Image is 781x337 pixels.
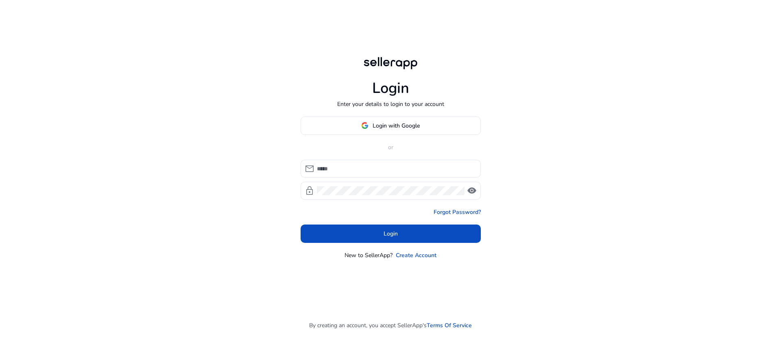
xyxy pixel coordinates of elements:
p: or [301,143,481,152]
button: Login with Google [301,117,481,135]
a: Terms Of Service [427,321,472,330]
span: mail [305,164,314,174]
a: Forgot Password? [434,208,481,216]
h1: Login [372,79,409,97]
p: Enter your details to login to your account [337,100,444,108]
img: google-logo.svg [361,122,369,129]
span: Login with Google [373,121,420,130]
button: Login [301,225,481,243]
p: New to SellerApp? [345,251,393,260]
span: visibility [467,186,477,196]
a: Create Account [396,251,436,260]
span: lock [305,186,314,196]
span: Login [384,229,398,238]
